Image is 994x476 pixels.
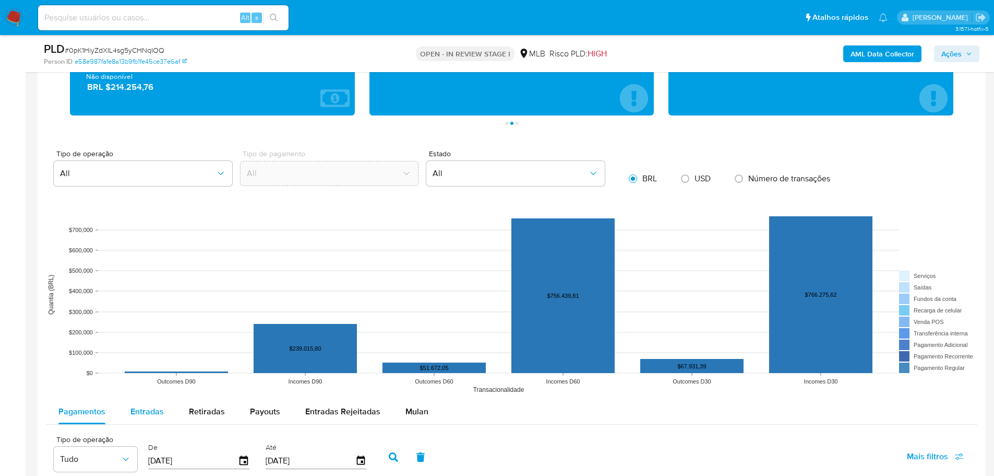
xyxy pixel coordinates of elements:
[44,40,65,57] b: PLD
[934,45,979,62] button: Ações
[75,57,187,66] a: e58e987fafe8a13b9fb1fe45ce37e6af
[975,12,986,23] a: Sair
[843,45,921,62] button: AML Data Collector
[955,25,989,33] span: 3.157.1-hotfix-5
[519,48,545,60] div: MLB
[941,45,962,62] span: Ações
[879,13,888,22] a: Notificações
[38,11,289,25] input: Pesquise usuários ou casos...
[588,48,607,60] span: HIGH
[416,47,514,61] p: OPEN - IN REVIEW STAGE I
[241,13,249,22] span: Alt
[549,48,607,60] span: Risco PLD:
[851,45,914,62] b: AML Data Collector
[812,12,868,23] span: Atalhos rápidos
[913,13,972,22] p: lucas.portella@mercadolivre.com
[263,10,284,25] button: search-icon
[65,45,164,55] span: # 0pK1HiyZdXIL4sg5yCHNqIOQ
[255,13,258,22] span: s
[44,57,73,66] b: Person ID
